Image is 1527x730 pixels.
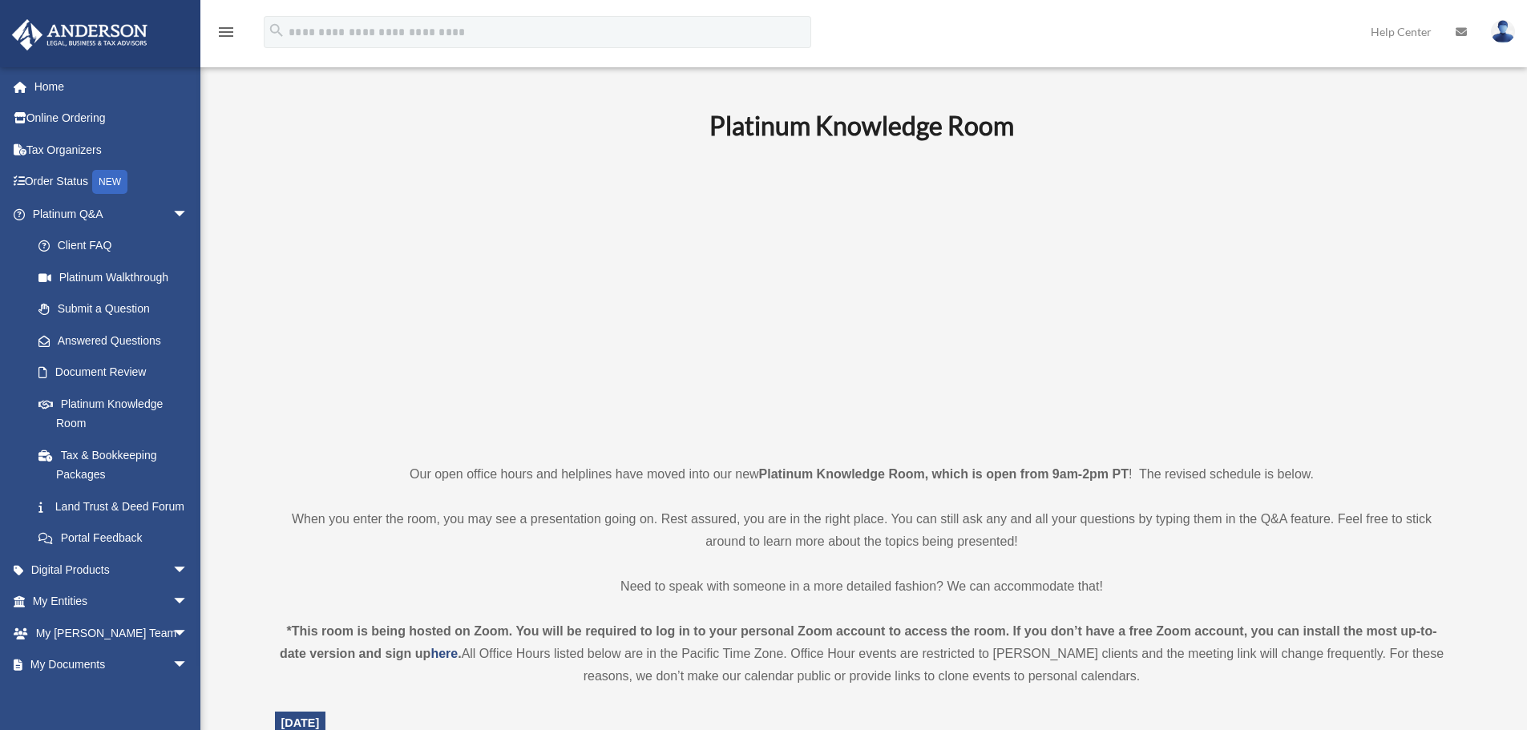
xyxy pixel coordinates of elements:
a: My [PERSON_NAME] Teamarrow_drop_down [11,617,212,649]
a: Digital Productsarrow_drop_down [11,554,212,586]
span: arrow_drop_down [172,198,204,231]
img: User Pic [1491,20,1515,43]
p: When you enter the room, you may see a presentation going on. Rest assured, you are in the right ... [275,508,1449,553]
img: Anderson Advisors Platinum Portal [7,19,152,50]
iframe: 231110_Toby_KnowledgeRoom [621,163,1102,434]
a: Order StatusNEW [11,166,212,199]
strong: . [458,647,461,660]
span: arrow_drop_down [172,617,204,650]
a: Answered Questions [22,325,212,357]
a: Online Ordering [11,103,212,135]
b: Platinum Knowledge Room [709,110,1014,141]
a: Home [11,71,212,103]
a: Tax Organizers [11,134,212,166]
div: All Office Hours listed below are in the Pacific Time Zone. Office Hour events are restricted to ... [275,620,1449,688]
a: here [430,647,458,660]
a: Portal Feedback [22,522,212,555]
a: Platinum Walkthrough [22,261,212,293]
p: Need to speak with someone in a more detailed fashion? We can accommodate that! [275,575,1449,598]
a: Client FAQ [22,230,212,262]
a: My Documentsarrow_drop_down [11,649,212,681]
a: Document Review [22,357,212,389]
i: menu [216,22,236,42]
a: Submit a Question [22,293,212,325]
strong: *This room is being hosted on Zoom. You will be required to log in to your personal Zoom account ... [280,624,1437,660]
a: My Entitiesarrow_drop_down [11,586,212,618]
a: menu [216,28,236,42]
a: Land Trust & Deed Forum [22,490,212,522]
a: Platinum Q&Aarrow_drop_down [11,198,212,230]
a: Platinum Knowledge Room [22,388,204,439]
span: arrow_drop_down [172,554,204,587]
strong: Platinum Knowledge Room, which is open from 9am-2pm PT [759,467,1129,481]
div: NEW [92,170,127,194]
p: Our open office hours and helplines have moved into our new ! The revised schedule is below. [275,463,1449,486]
i: search [268,22,285,39]
span: arrow_drop_down [172,649,204,682]
a: Tax & Bookkeeping Packages [22,439,212,490]
span: [DATE] [281,716,320,729]
span: arrow_drop_down [172,586,204,619]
